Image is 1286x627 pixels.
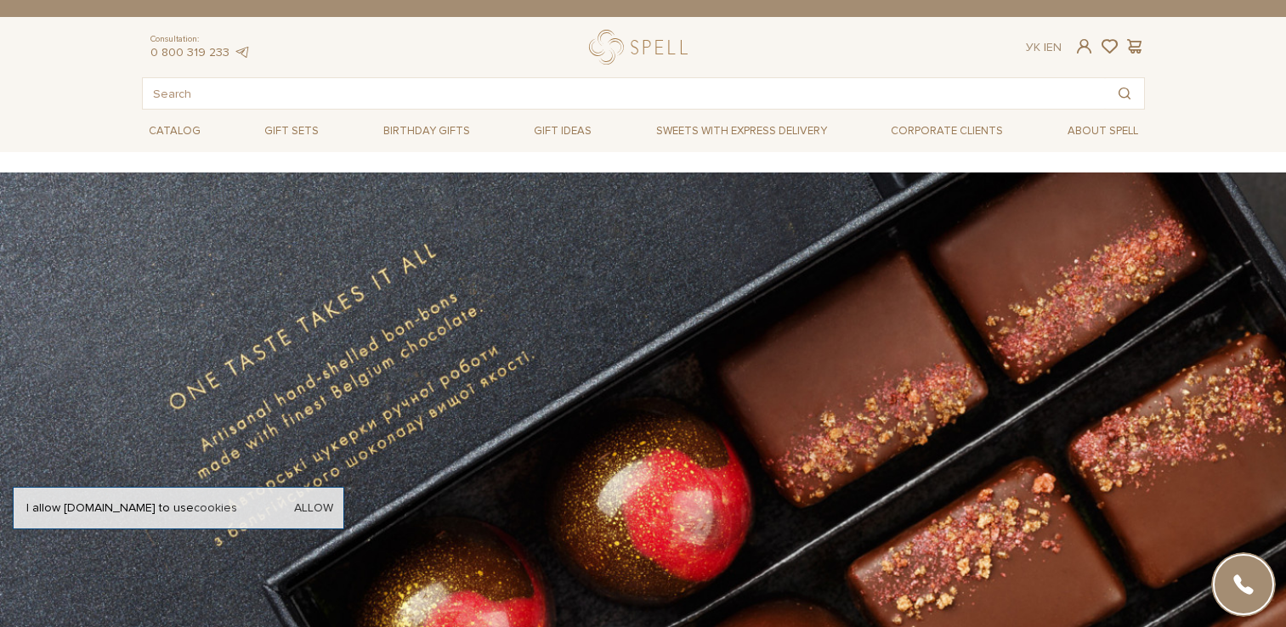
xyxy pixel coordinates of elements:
a: Corporate clients [884,116,1010,145]
input: Search [143,78,1105,109]
a: Allow [294,500,333,516]
span: Gift ideas [527,118,598,144]
span: Consultation: [150,34,251,45]
a: cookies [194,500,237,515]
span: Gift sets [258,118,326,144]
span: Birthday gifts [377,118,477,144]
a: Sweets with express delivery [649,116,834,145]
div: En [1026,40,1062,55]
a: telegram [234,45,251,59]
a: 0 800 319 233 [150,45,229,59]
button: Search [1105,78,1144,109]
span: Catalog [142,118,207,144]
a: Ук [1026,40,1040,54]
div: I allow [DOMAIN_NAME] to use [14,500,343,516]
a: logo [589,30,695,65]
span: | [1044,40,1046,54]
span: About Spell [1061,118,1145,144]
